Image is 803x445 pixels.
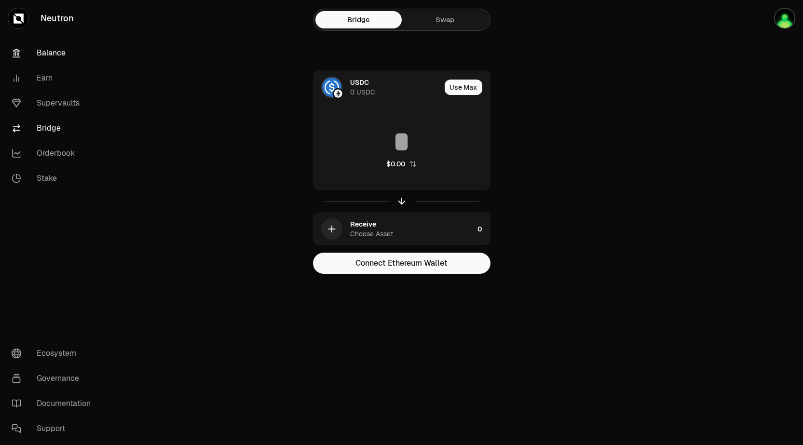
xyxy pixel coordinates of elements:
a: Ecosystem [4,341,104,366]
a: Supervaults [4,91,104,116]
div: $0.00 [386,159,405,169]
div: 0 [477,213,490,245]
img: Ethereum Logo [334,89,342,98]
a: Earn [4,66,104,91]
button: Connect Ethereum Wallet [313,253,490,274]
div: Choose Asset [350,229,393,239]
button: Use Max [445,80,482,95]
div: USDC LogoEthereum LogoUSDC0 USDC [313,71,441,104]
a: Documentation [4,391,104,416]
a: Governance [4,366,104,391]
img: USDC Logo [322,78,341,97]
a: Bridge [315,11,402,28]
div: ReceiveChoose Asset [313,213,474,245]
div: USDC [350,78,369,87]
button: $0.00 [386,159,417,169]
img: Cosmos Kep 1 [774,8,795,29]
a: Support [4,416,104,441]
a: Stake [4,166,104,191]
a: Swap [402,11,488,28]
a: Bridge [4,116,104,141]
div: 0 USDC [350,87,375,97]
div: Receive [350,219,376,229]
a: Balance [4,40,104,66]
a: Orderbook [4,141,104,166]
button: ReceiveChoose Asset0 [313,213,490,245]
